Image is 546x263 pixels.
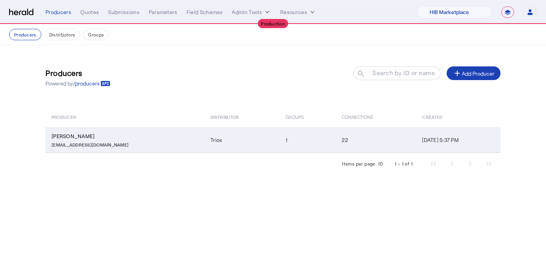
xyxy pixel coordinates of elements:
[9,29,41,40] button: Producers
[80,8,99,16] div: Quotes
[258,19,288,28] div: Production
[204,128,279,153] td: Trios
[73,80,110,87] a: /producers
[280,8,316,16] button: Resources dropdown menu
[342,136,413,144] div: 22
[453,69,494,78] div: Add Producer
[232,8,271,16] button: internal dropdown menu
[416,128,500,153] td: [DATE] 5:37 PM
[52,140,129,148] p: [EMAIL_ADDRESS][DOMAIN_NAME]
[45,68,110,78] h3: Producers
[279,106,336,128] th: Groups
[279,128,336,153] td: 1
[336,106,416,128] th: Connections
[44,29,80,40] button: Distributors
[372,69,435,76] mat-label: Search by ID or name
[45,8,71,16] div: Producers
[108,8,140,16] div: Submissions
[447,66,500,80] button: Add Producer
[52,132,201,140] div: [PERSON_NAME]
[453,69,462,78] mat-icon: add
[395,160,413,167] div: 1 – 1 of 1
[353,69,366,79] mat-icon: search
[9,9,33,16] img: Herald Logo
[378,160,383,167] div: 10
[45,106,204,128] th: Producer
[187,8,223,16] div: Field Schemas
[45,80,110,87] p: Powered by
[342,160,377,167] div: Items per page:
[416,106,500,128] th: Created
[83,29,109,40] button: Groups
[204,106,279,128] th: Distributor
[149,8,177,16] div: Parameters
